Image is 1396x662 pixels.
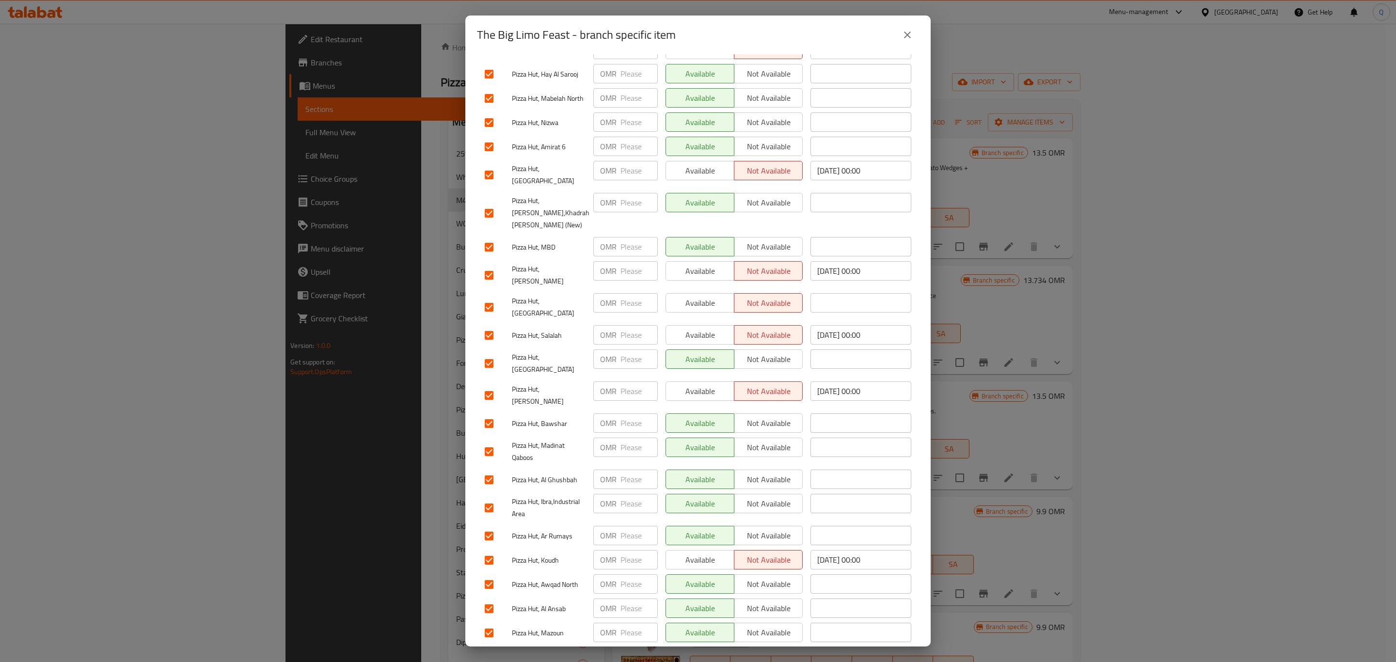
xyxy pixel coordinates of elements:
[734,550,803,569] button: Not available
[512,383,586,408] span: Pizza Hut, [PERSON_NAME]
[734,526,803,545] button: Not available
[512,351,586,376] span: Pizza Hut, [GEOGRAPHIC_DATA]
[666,64,734,83] button: Available
[734,137,803,156] button: Not available
[670,115,730,129] span: Available
[620,137,658,156] input: Please enter price
[734,161,803,180] button: Not available
[512,241,586,253] span: Pizza Hut, MBD
[666,470,734,489] button: Available
[738,67,799,81] span: Not available
[600,197,617,208] p: OMR
[670,416,730,430] span: Available
[620,88,658,108] input: Please enter price
[670,384,730,398] span: Available
[600,353,617,365] p: OMR
[734,88,803,108] button: Not available
[734,261,803,281] button: Not available
[738,196,799,210] span: Not available
[620,349,658,369] input: Please enter price
[670,473,730,487] span: Available
[734,438,803,457] button: Not available
[738,577,799,591] span: Not available
[666,381,734,401] button: Available
[670,196,730,210] span: Available
[600,44,617,55] p: OMR
[600,297,617,309] p: OMR
[670,240,730,254] span: Available
[734,349,803,369] button: Not available
[600,473,617,485] p: OMR
[512,117,586,129] span: Pizza Hut, Nizwa
[666,161,734,180] button: Available
[734,64,803,83] button: Not available
[738,91,799,105] span: Not available
[512,195,586,231] span: Pizza Hut, [PERSON_NAME],Khadrah [PERSON_NAME] (New)
[620,381,658,401] input: Please enter price
[738,240,799,254] span: Not available
[666,88,734,108] button: Available
[477,27,676,43] h2: The Big Limo Feast - branch specific item
[734,325,803,345] button: Not available
[600,68,617,79] p: OMR
[734,413,803,433] button: Not available
[512,44,586,56] span: Pizza Hut, Ibri Souq
[738,43,799,57] span: Not available
[666,623,734,642] button: Available
[512,530,586,542] span: Pizza Hut, Ar Rumays
[734,574,803,594] button: Not available
[666,550,734,569] button: Available
[512,603,586,615] span: Pizza Hut, Al Ansab
[670,67,730,81] span: Available
[738,553,799,567] span: Not available
[512,554,586,567] span: Pizza Hut, Koudh
[600,417,617,429] p: OMR
[666,112,734,132] button: Available
[670,140,730,154] span: Available
[666,261,734,281] button: Available
[512,295,586,319] span: Pizza Hut, [GEOGRAPHIC_DATA]
[738,601,799,615] span: Not available
[670,296,730,310] span: Available
[600,530,617,541] p: OMR
[620,193,658,212] input: Please enter price
[896,23,919,47] button: close
[512,163,586,187] span: Pizza Hut, [GEOGRAPHIC_DATA]
[600,627,617,638] p: OMR
[600,441,617,453] p: OMR
[600,554,617,566] p: OMR
[512,474,586,486] span: Pizza Hut, Al Ghushbah
[670,529,730,543] span: Available
[620,494,658,513] input: Please enter price
[738,416,799,430] span: Not available
[670,352,730,366] span: Available
[512,141,586,153] span: Pizza Hut, Amirat 6
[666,574,734,594] button: Available
[512,68,586,80] span: Pizza Hut, Hay Al Sarooj
[666,526,734,545] button: Available
[620,550,658,569] input: Please enter price
[670,577,730,591] span: Available
[670,264,730,278] span: Available
[620,470,658,489] input: Please enter price
[512,330,586,342] span: Pizza Hut, Salalah
[670,43,730,57] span: Available
[512,93,586,105] span: Pizza Hut, Mabelah North
[600,578,617,590] p: OMR
[738,296,799,310] span: Not available
[738,529,799,543] span: Not available
[734,470,803,489] button: Not available
[512,579,586,591] span: Pizza Hut, Awqad North
[666,494,734,513] button: Available
[620,112,658,132] input: Please enter price
[600,165,617,176] p: OMR
[666,438,734,457] button: Available
[670,601,730,615] span: Available
[738,328,799,342] span: Not available
[666,349,734,369] button: Available
[620,526,658,545] input: Please enter price
[670,626,730,640] span: Available
[620,325,658,345] input: Please enter price
[666,325,734,345] button: Available
[620,237,658,256] input: Please enter price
